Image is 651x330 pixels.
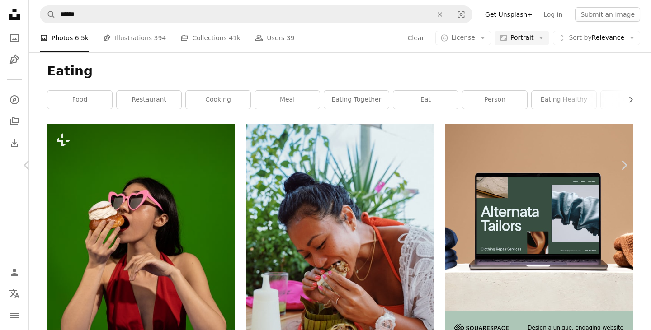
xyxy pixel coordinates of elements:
button: Clear [430,6,450,23]
h1: Eating [47,63,633,79]
button: Visual search [450,6,472,23]
a: Get Unsplash+ [480,7,538,22]
form: Find visuals sitewide [40,5,472,23]
a: meal [255,91,320,109]
span: Relevance [569,33,624,42]
a: eating together [324,91,389,109]
span: License [451,34,475,41]
a: Illustrations 394 [103,23,166,52]
span: 394 [154,33,166,43]
a: cooking [186,91,250,109]
button: Language [5,285,24,303]
a: Users 39 [255,23,295,52]
button: Menu [5,307,24,325]
a: Log in [538,7,568,22]
span: 41k [229,33,241,43]
a: restaurant [117,91,181,109]
a: Illustrations [5,51,24,69]
button: Portrait [495,31,549,45]
a: Next [597,122,651,209]
img: file-1707885205802-88dd96a21c72image [445,124,633,311]
a: eating healthy [532,91,596,109]
button: License [435,31,491,45]
a: Photos [5,29,24,47]
a: Collections [5,112,24,130]
a: food [47,91,112,109]
a: Collections 41k [180,23,241,52]
a: Log in / Sign up [5,263,24,281]
a: person [462,91,527,109]
button: scroll list to the right [623,91,633,109]
a: eat [393,91,458,109]
button: Sort byRelevance [553,31,640,45]
a: woman in white lace shirt holding brown woven basket [246,260,434,268]
span: Portrait [510,33,533,42]
span: 39 [287,33,295,43]
a: a woman in a red dress eating a cupcake [47,260,235,268]
button: Clear [407,31,425,45]
span: Sort by [569,34,591,41]
button: Submit an image [575,7,640,22]
a: Explore [5,91,24,109]
button: Search Unsplash [40,6,56,23]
